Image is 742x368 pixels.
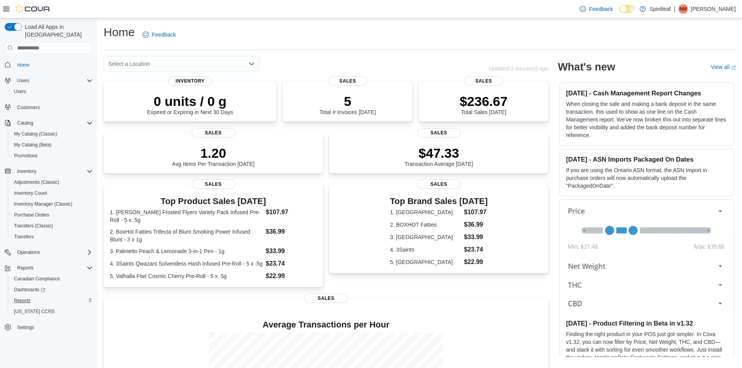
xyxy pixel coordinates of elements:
span: Transfers [11,232,93,241]
dd: $23.74 [464,245,488,254]
a: My Catalog (Classic) [11,129,60,139]
div: Avg Items Per Transaction [DATE] [172,145,255,167]
button: Users [2,75,96,86]
button: Inventory Count [8,188,96,199]
span: Users [14,76,93,85]
button: Purchase Orders [8,210,96,220]
a: Adjustments (Classic) [11,178,62,187]
dd: $22.99 [266,271,317,281]
dt: 1. [PERSON_NAME] Frosted Flyers Variety Pack Infused Pre-Roll - 5 x .5g [110,208,263,224]
div: Nicolas M [679,4,688,14]
input: Dark Mode [619,5,636,13]
dd: $36.99 [464,220,488,229]
span: Sales [417,180,461,189]
span: Promotions [14,153,38,159]
span: My Catalog (Beta) [11,140,93,150]
button: Inventory [2,166,96,177]
h4: Average Transactions per Hour [110,320,542,329]
button: Operations [2,247,96,258]
h1: Home [104,25,135,40]
span: Inventory Count [11,188,93,198]
span: Feedback [152,31,176,39]
p: If you are using the Ontario ASN format, the ASN Import in purchase orders will now automatically... [566,166,728,190]
span: Purchase Orders [11,210,93,220]
dt: 5. [GEOGRAPHIC_DATA] [390,258,461,266]
button: Catalog [14,118,36,128]
dt: 1. [GEOGRAPHIC_DATA] [390,208,461,216]
a: Feedback [576,1,616,17]
span: Customers [17,104,40,111]
a: Transfers (Classic) [11,221,56,231]
a: Feedback [139,27,179,42]
span: Adjustments (Classic) [14,179,59,185]
span: Reports [17,265,33,271]
p: 5 [319,93,375,109]
dt: 4. 3Saints [390,246,461,254]
button: Promotions [8,150,96,161]
dd: $23.74 [266,259,317,268]
span: Reports [14,263,93,273]
a: Reports [11,296,33,305]
span: Load All Apps in [GEOGRAPHIC_DATA] [22,23,93,39]
p: Spiritleaf [650,4,671,14]
span: [US_STATE] CCRS [14,308,55,315]
span: Catalog [14,118,93,128]
span: Inventory [17,168,36,174]
a: Canadian Compliance [11,274,63,283]
div: Total Sales [DATE] [460,93,508,115]
span: My Catalog (Classic) [14,131,57,137]
span: Settings [17,324,34,331]
span: Inventory Manager (Classic) [11,199,93,209]
p: 1.20 [172,145,255,161]
div: Transaction Average [DATE] [405,145,473,167]
h3: Top Brand Sales [DATE] [390,197,488,206]
span: Inventory Manager (Classic) [14,201,72,207]
h3: [DATE] - Product Filtering in Beta in v1.32 [566,319,728,327]
p: When closing the safe and making a bank deposit in the same transaction, this used to show as one... [566,100,728,139]
dt: 4. 3Saints Qwazars Solventless Hash Infused Pre-Roll - 5 x .5g [110,260,263,268]
a: Promotions [11,151,41,160]
p: [PERSON_NAME] [691,4,736,14]
p: Updated 1 minute(s) ago [488,65,548,72]
span: Home [17,62,30,68]
a: Transfers [11,232,37,241]
em: Beta Features [617,354,652,361]
button: Reports [14,263,37,273]
span: Canadian Compliance [11,274,93,283]
button: Settings [2,322,96,333]
span: Users [14,88,26,95]
p: | [674,4,675,14]
span: NM [680,4,687,14]
span: Operations [14,248,93,257]
button: Customers [2,102,96,113]
svg: External link [731,65,736,70]
button: Open list of options [249,61,255,67]
button: Transfers [8,231,96,242]
span: My Catalog (Beta) [14,142,52,148]
span: Reports [14,298,30,304]
span: Sales [464,76,503,86]
span: Sales [192,128,235,137]
dd: $33.99 [266,247,317,256]
a: Inventory Count [11,188,50,198]
img: Cova [16,5,51,13]
span: Customers [14,102,93,112]
button: Catalog [2,118,96,129]
span: Sales [328,76,367,86]
a: Customers [14,103,43,112]
a: Home [14,60,33,70]
a: Settings [14,323,37,332]
span: Home [14,60,93,69]
button: My Catalog (Beta) [8,139,96,150]
button: Reports [2,262,96,273]
span: Dashboards [14,287,45,293]
div: Expired or Expiring in Next 30 Days [147,93,233,115]
dd: $22.99 [464,257,488,267]
span: Washington CCRS [11,307,93,316]
p: $236.67 [460,93,508,109]
a: [US_STATE] CCRS [11,307,58,316]
span: Settings [14,322,93,332]
h3: [DATE] - ASN Imports Packaged On Dates [566,155,728,163]
p: $47.33 [405,145,473,161]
